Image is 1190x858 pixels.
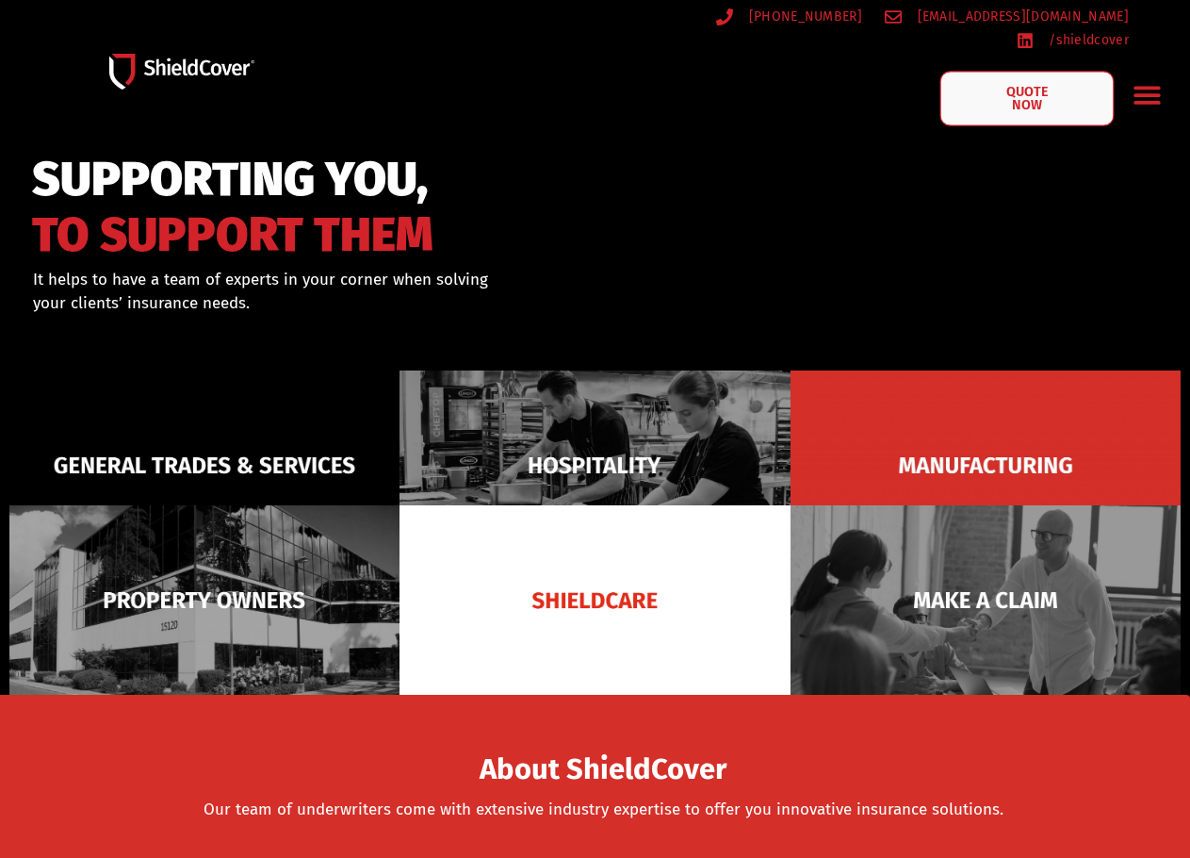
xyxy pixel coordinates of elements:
[109,54,254,90] img: Shield-Cover-Underwriting-Australia-logo-full
[33,268,669,316] div: It helps to have a team of experts in your corner when solving
[939,72,1114,126] a: QUOTE NOW
[480,764,726,783] a: About ShieldCover
[480,758,726,782] span: About ShieldCover
[913,5,1129,28] span: [EMAIL_ADDRESS][DOMAIN_NAME]
[32,160,433,199] span: SUPPORTING YOU,
[716,5,862,28] a: [PHONE_NUMBER]
[33,291,669,316] p: your clients’ insurance needs.
[744,5,862,28] span: [PHONE_NUMBER]
[1125,73,1169,117] div: Menu Toggle
[1044,28,1129,52] span: /shieldcover
[204,800,1003,819] a: Our team of underwriters come with extensive industry expertise to offer you innovative insurance...
[1017,28,1129,52] a: /shieldcover
[885,5,1129,28] a: [EMAIL_ADDRESS][DOMAIN_NAME]
[989,85,1065,112] span: QUOTE NOW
